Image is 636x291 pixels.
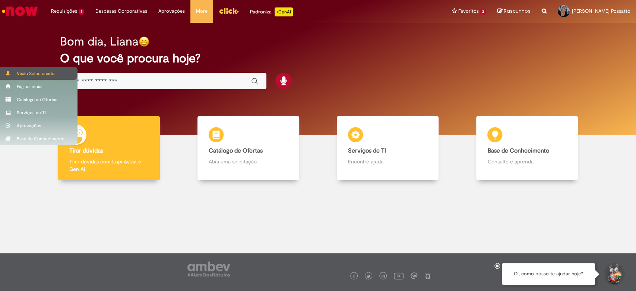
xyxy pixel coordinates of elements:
[60,52,576,65] h2: O que você procura hoje?
[487,147,549,154] b: Base de Conhecimento
[458,116,597,181] a: Base de Conhecimento Consulte e aprenda
[480,9,486,15] span: 2
[572,8,630,14] span: [PERSON_NAME] Possatto
[178,116,318,181] a: Catálogo de Ofertas Abra uma solicitação
[250,7,293,16] div: Padroniza
[69,158,149,173] p: Tirar dúvidas com Lupi Assist e Gen Ai
[209,158,288,165] p: Abra uma solicitação
[51,7,77,15] span: Requisições
[487,158,567,165] p: Consulte e aprenda
[382,274,385,279] img: logo_footer_linkedin.png
[424,272,431,279] img: logo_footer_naosei.png
[458,7,478,15] span: Favoritos
[602,263,625,285] button: Iniciar Conversa de Suporte
[348,147,386,154] b: Serviços de TI
[348,158,427,165] p: Encontre ajuda
[39,116,178,181] a: Tirar dúvidas Tirar dúvidas com Lupi Assist e Gen Ai
[187,262,230,276] img: logo_footer_ambev_rotulo_gray.png
[196,7,208,15] span: More
[275,7,293,16] p: +GenAi
[367,275,370,278] img: logo_footer_twitter.png
[1,4,39,19] img: ServiceNow
[95,7,147,15] span: Despesas Corporativas
[139,36,149,47] img: happy-face.png
[69,147,103,154] b: Tirar dúvidas
[502,263,595,285] div: Oi, como posso te ajudar hoje?
[497,8,531,15] a: Rascunhos
[219,5,239,16] img: click_logo_yellow_360x200.png
[60,35,139,48] h2: Bom dia, Liana
[504,7,531,15] span: Rascunhos
[79,9,84,15] span: 1
[318,116,458,181] a: Serviços de TI Encontre ajuda
[352,275,356,278] img: logo_footer_facebook.png
[411,272,417,279] img: logo_footer_workplace.png
[158,7,185,15] span: Aprovações
[209,147,263,154] b: Catálogo de Ofertas
[394,271,404,281] img: logo_footer_youtube.png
